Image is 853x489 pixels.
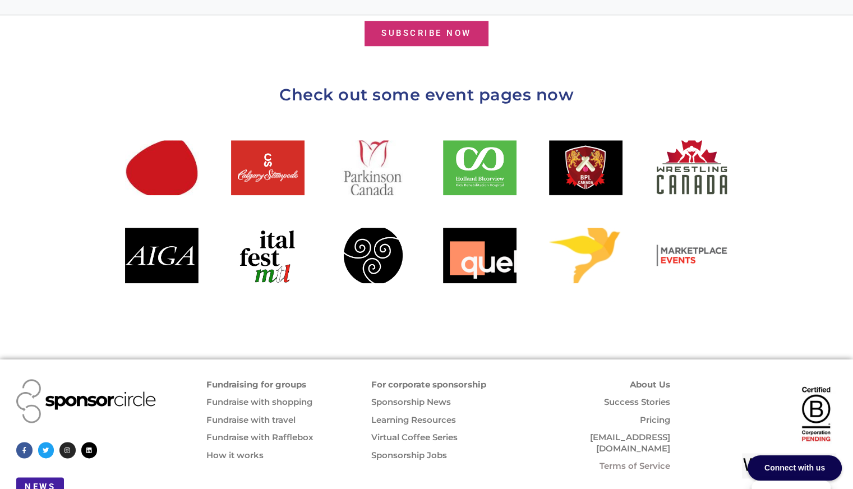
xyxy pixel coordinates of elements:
[206,396,312,407] a: Fundraise with shopping
[604,396,670,407] a: Success Stories
[600,460,670,471] a: Terms of Service
[206,450,264,460] a: How it works
[549,140,623,195] a: Brampton Premier League
[630,379,670,390] a: About Us
[640,414,670,425] a: Pricing
[371,379,486,390] a: For corporate sponsorship
[590,432,670,454] a: [EMAIL_ADDRESS][DOMAIN_NAME]
[748,455,842,481] div: Connect with us
[16,379,156,423] img: Sponsor Circle logo
[365,21,488,46] a: Subscribe Now
[371,432,458,442] a: Virtual Coffee Series
[206,379,306,390] a: Fundraising for groups
[371,396,451,407] a: Sponsorship News
[231,140,305,195] a: Calgary Stampede
[113,81,741,108] h2: Check out some event pages now
[206,414,296,425] a: Fundraise with travel
[371,450,447,460] a: Sponsorship Jobs
[742,453,837,479] img: we connect
[371,414,456,425] a: Learning Resources
[231,228,305,283] a: Italfest Montreal
[206,432,313,442] a: Fundraise with Rafflebox
[381,29,472,38] span: Subscribe Now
